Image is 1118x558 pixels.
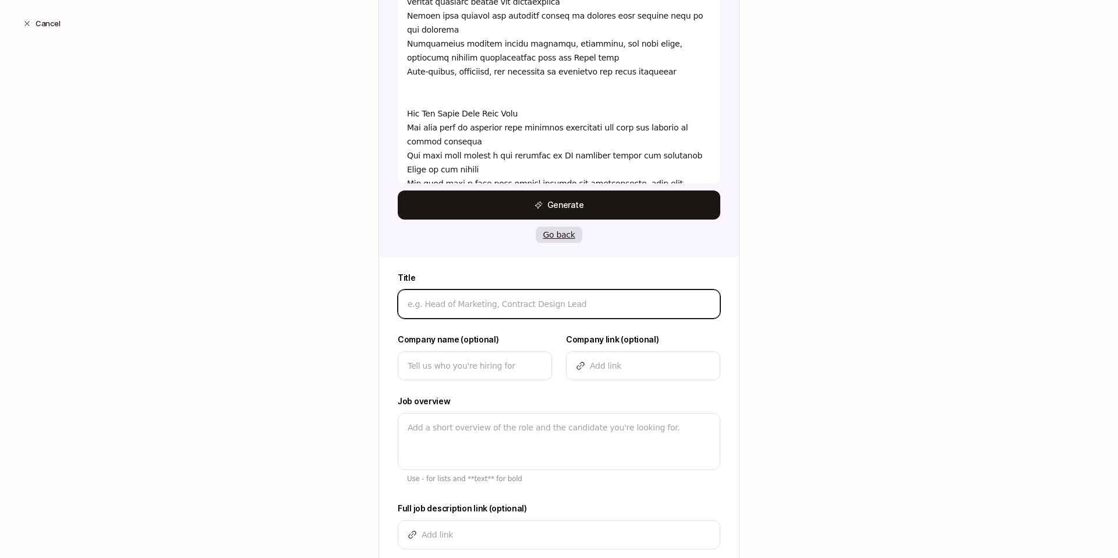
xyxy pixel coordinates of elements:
[566,333,720,347] label: Company link (optional)
[536,227,582,243] button: Go back
[407,475,522,483] span: Use - for lists and **text** for bold
[398,190,720,220] button: Generate
[14,13,69,34] button: Cancel
[398,271,720,285] label: Title
[398,394,720,408] label: Job overview
[408,359,542,373] input: Tell us who you're hiring for
[408,297,710,311] input: e.g. Head of Marketing, Contract Design Lead
[398,502,720,515] label: Full job description link (optional)
[590,359,710,373] input: Add link
[422,528,710,542] input: Add link
[398,333,552,347] label: Company name (optional)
